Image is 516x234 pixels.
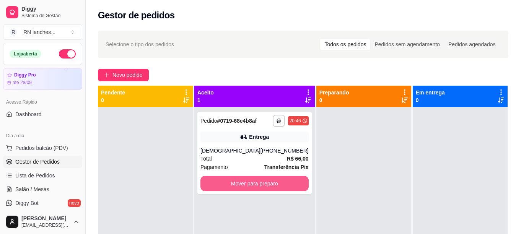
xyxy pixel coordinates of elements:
strong: Transferência Pix [264,164,309,170]
div: Acesso Rápido [3,96,82,108]
a: Lista de Pedidos [3,169,82,182]
div: Loja aberta [10,50,41,58]
a: Diggy Proaté 28/09 [3,68,82,90]
span: Gestor de Pedidos [15,158,60,166]
div: 20:46 [290,118,301,124]
button: Novo pedido [98,69,149,81]
article: Diggy Pro [14,72,36,78]
p: 1 [197,96,214,104]
span: Pedidos balcão (PDV) [15,144,68,152]
h2: Gestor de pedidos [98,9,175,21]
a: Salão / Mesas [3,183,82,195]
span: Selecione o tipo dos pedidos [106,40,174,49]
div: Dia a dia [3,130,82,142]
article: até 28/09 [13,80,32,86]
button: Mover para preparo [200,176,309,191]
span: Salão / Mesas [15,185,49,193]
span: [PERSON_NAME] [21,215,70,222]
div: RN lanches ... [23,28,55,36]
span: Pagamento [200,163,228,171]
div: Pedidos agendados [444,39,500,50]
div: [PHONE_NUMBER] [260,147,309,154]
span: Diggy [21,6,79,13]
button: Alterar Status [59,49,76,58]
p: Pendente [101,89,125,96]
a: Dashboard [3,108,82,120]
a: DiggySistema de Gestão [3,3,82,21]
span: Total [200,154,212,163]
div: Pedidos sem agendamento [370,39,444,50]
span: Diggy Bot [15,199,39,207]
span: R [10,28,17,36]
span: Novo pedido [112,71,143,79]
p: Em entrega [416,89,445,96]
button: [PERSON_NAME][EMAIL_ADDRESS][DOMAIN_NAME] [3,213,82,231]
span: [EMAIL_ADDRESS][DOMAIN_NAME] [21,222,70,228]
a: Gestor de Pedidos [3,156,82,168]
button: Pedidos balcão (PDV) [3,142,82,154]
span: Lista de Pedidos [15,172,55,179]
div: [DEMOGRAPHIC_DATA] [200,147,260,154]
p: Aceito [197,89,214,96]
span: plus [104,72,109,78]
div: Todos os pedidos [320,39,370,50]
p: 0 [319,96,349,104]
div: Entrega [249,133,269,141]
button: Select a team [3,24,82,40]
span: Dashboard [15,110,42,118]
strong: # 0719-68e4b8af [217,118,257,124]
p: 0 [416,96,445,104]
span: Sistema de Gestão [21,13,79,19]
a: Diggy Botnovo [3,197,82,209]
strong: R$ 66,00 [287,156,309,162]
span: Pedido [200,118,217,124]
p: 0 [101,96,125,104]
p: Preparando [319,89,349,96]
